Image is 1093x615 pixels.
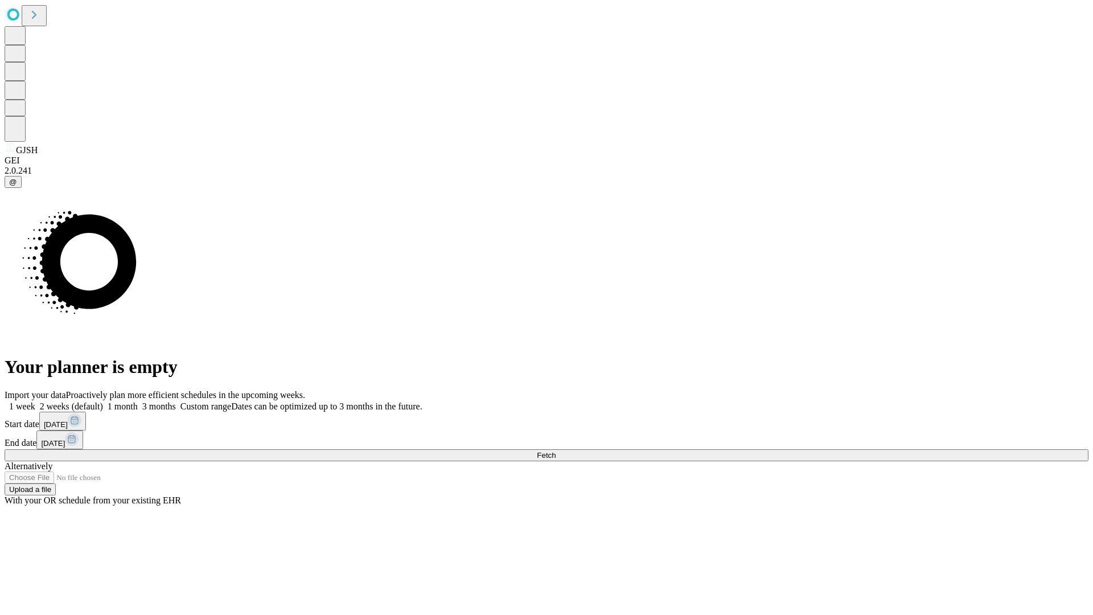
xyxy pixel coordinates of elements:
span: Custom range [180,401,231,411]
span: 2 weeks (default) [40,401,103,411]
div: 2.0.241 [5,166,1088,176]
h1: Your planner is empty [5,356,1088,378]
div: Start date [5,412,1088,430]
button: [DATE] [39,412,86,430]
span: GJSH [16,145,38,155]
span: 3 months [142,401,176,411]
span: With your OR schedule from your existing EHR [5,495,181,505]
span: 1 month [108,401,138,411]
div: GEI [5,155,1088,166]
span: Import your data [5,390,66,400]
span: Dates can be optimized up to 3 months in the future. [231,401,422,411]
span: 1 week [9,401,35,411]
button: @ [5,176,22,188]
span: Proactively plan more efficient schedules in the upcoming weeks. [66,390,305,400]
span: Fetch [537,451,556,460]
span: @ [9,178,17,186]
button: [DATE] [36,430,83,449]
span: [DATE] [41,439,65,448]
div: End date [5,430,1088,449]
button: Fetch [5,449,1088,461]
span: Alternatively [5,461,52,471]
span: [DATE] [44,420,68,429]
button: Upload a file [5,483,56,495]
